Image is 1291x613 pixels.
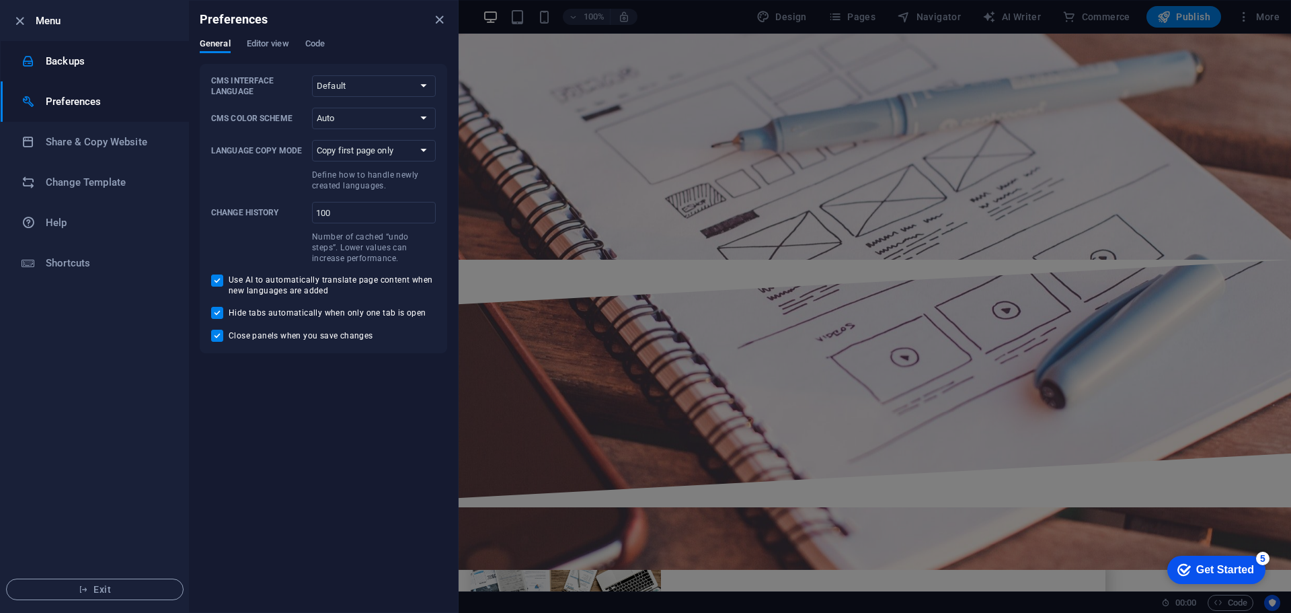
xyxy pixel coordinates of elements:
[46,134,170,150] h6: Share & Copy Website
[40,15,97,27] div: Get Started
[229,308,426,318] span: Hide tabs automatically when only one tab is open
[312,202,436,223] input: Change historyNumber of cached “undo steps”. Lower values can increase performance.
[46,215,170,231] h6: Help
[312,170,436,191] p: Define how to handle newly created languages.
[46,94,170,110] h6: Preferences
[312,108,436,129] select: CMS Color Scheme
[17,584,172,595] span: Exit
[200,36,231,55] span: General
[229,275,436,296] span: Use AI to automatically translate page content when new languages are added
[247,36,289,55] span: Editor view
[312,75,436,97] select: CMS Interface Language
[11,7,109,35] div: Get Started 5 items remaining, 0% complete
[211,207,307,218] p: Change history
[312,140,436,161] select: Language Copy ModeDefine how to handle newly created languages.
[229,330,373,341] span: Close panels when you save changes
[100,3,113,16] div: 5
[36,13,178,29] h6: Menu
[305,36,325,55] span: Code
[46,174,170,190] h6: Change Template
[431,11,447,28] button: close
[200,38,447,64] div: Preferences
[312,231,436,264] p: Number of cached “undo steps”. Lower values can increase performance.
[211,145,307,156] p: Language Copy Mode
[200,11,268,28] h6: Preferences
[6,579,184,600] button: Exit
[46,255,170,271] h6: Shortcuts
[1,203,189,243] a: Help
[211,113,307,124] p: CMS Color Scheme
[46,53,170,69] h6: Backups
[211,75,307,97] p: CMS Interface Language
